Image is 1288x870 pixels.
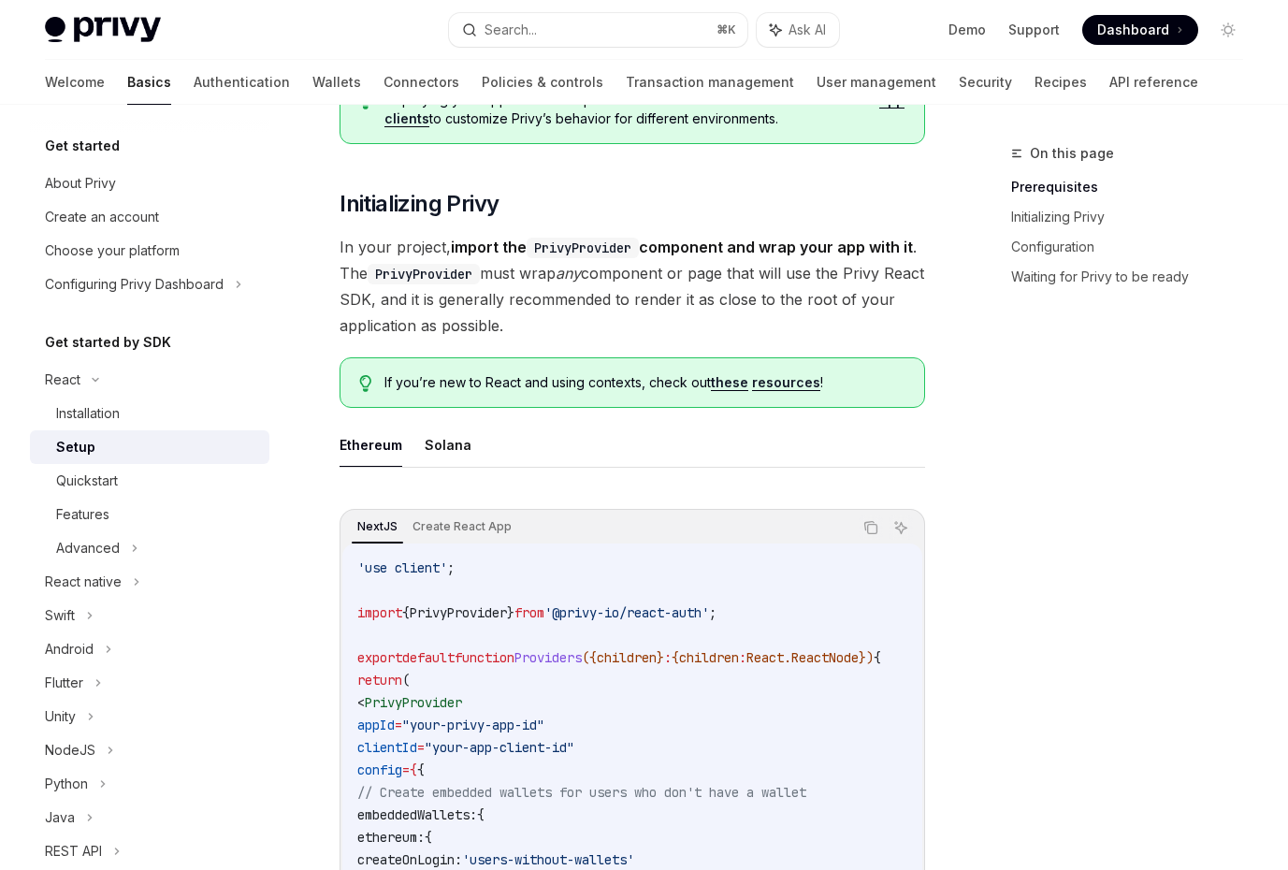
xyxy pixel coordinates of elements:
[45,638,94,660] div: Android
[340,423,402,467] button: Ethereum
[357,761,402,778] span: config
[359,375,372,392] svg: Tip
[597,649,657,666] span: children
[45,331,171,354] h5: Get started by SDK
[582,649,597,666] span: ({
[711,374,748,391] a: these
[357,559,447,576] span: 'use client'
[889,515,913,540] button: Ask AI
[402,604,410,621] span: {
[451,238,913,256] strong: import the component and wrap your app with it
[752,374,820,391] a: resources
[859,649,874,666] span: })
[1008,21,1060,39] a: Support
[425,829,432,846] span: {
[1011,172,1258,202] a: Prerequisites
[384,60,459,105] a: Connectors
[1011,262,1258,292] a: Waiting for Privy to be ready
[45,604,75,627] div: Swift
[30,167,269,200] a: About Privy
[56,436,95,458] div: Setup
[30,397,269,430] a: Installation
[447,559,455,576] span: ;
[45,369,80,391] div: React
[672,649,679,666] span: {
[449,13,746,47] button: Search...⌘K
[739,649,746,666] span: :
[407,515,517,538] div: Create React App
[417,761,425,778] span: {
[482,60,603,105] a: Policies & controls
[45,206,159,228] div: Create an account
[357,694,365,711] span: <
[45,773,88,795] div: Python
[384,373,905,392] span: If you’re new to React and using contexts, check out !
[357,806,477,823] span: embeddedWallets:
[45,840,102,863] div: REST API
[30,464,269,498] a: Quickstart
[874,649,881,666] span: {
[45,571,122,593] div: React native
[45,273,224,296] div: Configuring Privy Dashboard
[477,806,485,823] span: {
[1213,15,1243,45] button: Toggle dark mode
[357,672,402,689] span: return
[352,515,403,538] div: NextJS
[507,604,514,621] span: }
[30,430,269,464] a: Setup
[544,604,709,621] span: '@privy-io/react-auth'
[709,604,716,621] span: ;
[357,649,402,666] span: export
[127,60,171,105] a: Basics
[340,189,499,219] span: Initializing Privy
[1097,21,1169,39] span: Dashboard
[56,402,120,425] div: Installation
[357,851,462,868] span: createOnLogin:
[357,739,417,756] span: clientId
[657,649,664,666] span: }
[402,649,455,666] span: default
[425,739,574,756] span: "your-app-client-id"
[357,604,402,621] span: import
[455,649,514,666] span: function
[1011,232,1258,262] a: Configuration
[365,694,462,711] span: PrivyProvider
[757,13,839,47] button: Ask AI
[45,705,76,728] div: Unity
[45,172,116,195] div: About Privy
[30,498,269,531] a: Features
[357,829,425,846] span: ethereum:
[384,91,905,128] span: Deploying your app across multiple domains or environments? Learn how to use to customize Privy’s...
[664,649,672,666] span: :
[462,851,634,868] span: 'users-without-wallets'
[514,604,544,621] span: from
[959,60,1012,105] a: Security
[791,649,859,666] span: ReactNode
[417,739,425,756] span: =
[1011,202,1258,232] a: Initializing Privy
[789,21,826,39] span: Ask AI
[948,21,986,39] a: Demo
[1082,15,1198,45] a: Dashboard
[357,784,806,801] span: // Create embedded wallets for users who don't have a wallet
[859,515,883,540] button: Copy the contents from the code block
[45,135,120,157] h5: Get started
[817,60,936,105] a: User management
[514,649,582,666] span: Providers
[746,649,784,666] span: React
[679,649,739,666] span: children
[30,234,269,268] a: Choose your platform
[1109,60,1198,105] a: API reference
[395,717,402,733] span: =
[410,604,507,621] span: PrivyProvider
[312,60,361,105] a: Wallets
[45,739,95,761] div: NodeJS
[1030,142,1114,165] span: On this page
[556,264,581,283] em: any
[357,717,395,733] span: appId
[1035,60,1087,105] a: Recipes
[45,239,180,262] div: Choose your platform
[56,537,120,559] div: Advanced
[626,60,794,105] a: Transaction management
[784,649,791,666] span: .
